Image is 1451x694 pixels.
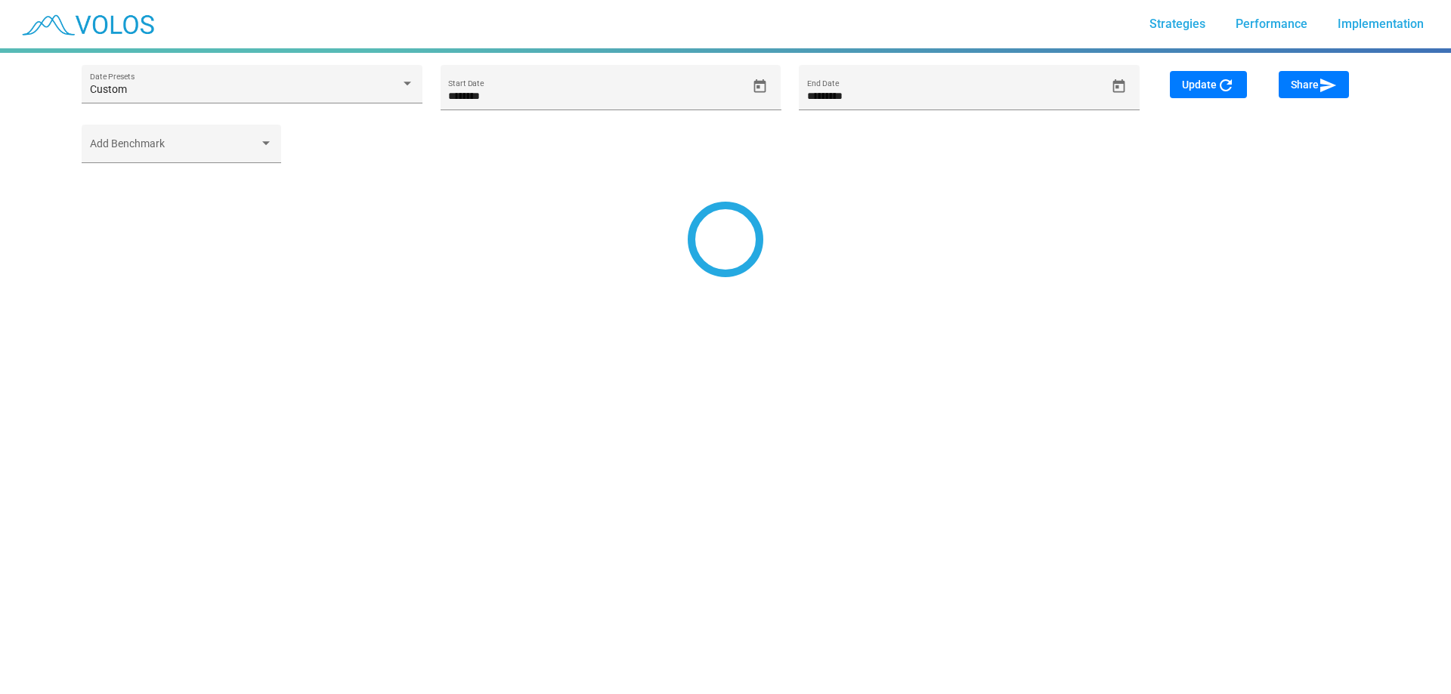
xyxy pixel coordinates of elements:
span: Share [1291,79,1337,91]
img: blue_transparent.png [12,5,162,43]
span: Custom [90,83,127,95]
span: Implementation [1338,17,1424,31]
a: Strategies [1137,11,1217,38]
button: Open calendar [1106,73,1132,100]
button: Open calendar [747,73,773,100]
button: Update [1170,71,1247,98]
span: Performance [1236,17,1307,31]
a: Implementation [1326,11,1436,38]
mat-icon: refresh [1217,76,1235,94]
span: Strategies [1149,17,1205,31]
mat-icon: send [1319,76,1337,94]
span: Update [1182,79,1235,91]
a: Performance [1224,11,1320,38]
button: Share [1279,71,1349,98]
